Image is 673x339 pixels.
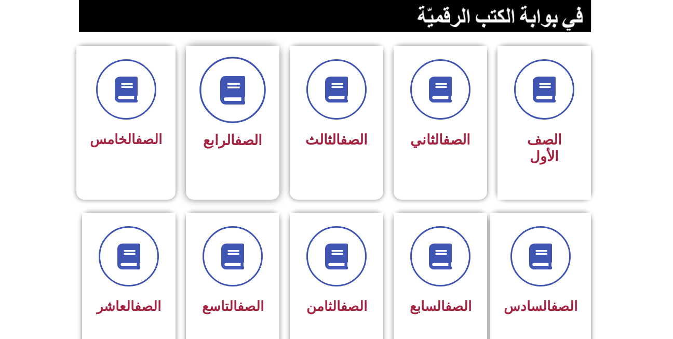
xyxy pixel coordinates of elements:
[97,298,161,314] span: العاشر
[551,298,577,314] a: الصف
[235,132,262,149] a: الصف
[237,298,264,314] a: الصف
[340,132,368,148] a: الصف
[136,132,162,147] a: الصف
[202,298,264,314] span: التاسع
[443,132,470,148] a: الصف
[134,298,161,314] a: الصف
[90,132,162,147] span: الخامس
[410,298,472,314] span: السابع
[504,298,577,314] span: السادس
[306,298,367,314] span: الثامن
[410,132,470,148] span: الثاني
[527,132,562,165] span: الصف الأول
[203,132,262,149] span: الرابع
[305,132,368,148] span: الثالث
[445,298,472,314] a: الصف
[341,298,367,314] a: الصف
